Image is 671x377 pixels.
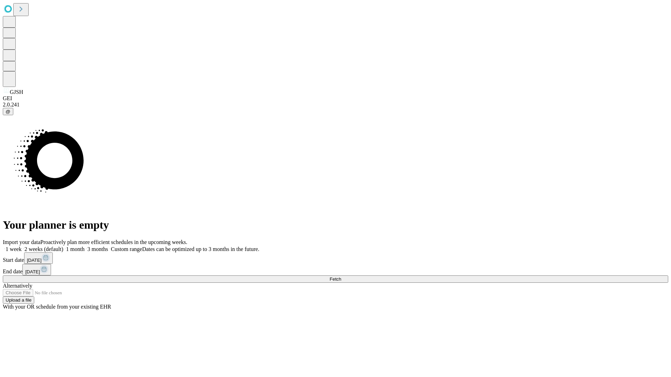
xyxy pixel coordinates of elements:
div: GEI [3,95,668,102]
span: Import your data [3,239,41,245]
span: With your OR schedule from your existing EHR [3,304,111,310]
span: 1 month [66,246,85,252]
span: 3 months [87,246,108,252]
button: @ [3,108,13,115]
div: Start date [3,252,668,264]
span: Custom range [111,246,142,252]
span: GJSH [10,89,23,95]
button: Upload a file [3,296,34,304]
span: [DATE] [27,258,42,263]
span: [DATE] [25,269,40,274]
button: [DATE] [24,252,53,264]
span: Fetch [330,276,341,282]
span: 2 weeks (default) [24,246,63,252]
span: Alternatively [3,283,32,289]
span: 1 week [6,246,22,252]
span: @ [6,109,10,114]
span: Proactively plan more efficient schedules in the upcoming weeks. [41,239,187,245]
button: [DATE] [22,264,51,275]
span: Dates can be optimized up to 3 months in the future. [142,246,259,252]
button: Fetch [3,275,668,283]
h1: Your planner is empty [3,219,668,231]
div: End date [3,264,668,275]
div: 2.0.241 [3,102,668,108]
